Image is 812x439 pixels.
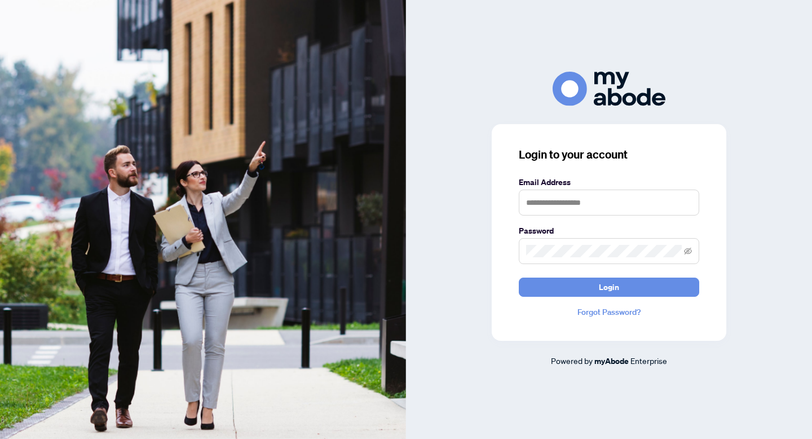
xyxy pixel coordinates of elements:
[519,176,699,188] label: Email Address
[599,278,619,296] span: Login
[519,225,699,237] label: Password
[630,355,667,366] span: Enterprise
[551,355,593,366] span: Powered by
[553,72,665,106] img: ma-logo
[519,306,699,318] a: Forgot Password?
[684,247,692,255] span: eye-invisible
[519,278,699,297] button: Login
[594,355,629,367] a: myAbode
[519,147,699,163] h3: Login to your account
